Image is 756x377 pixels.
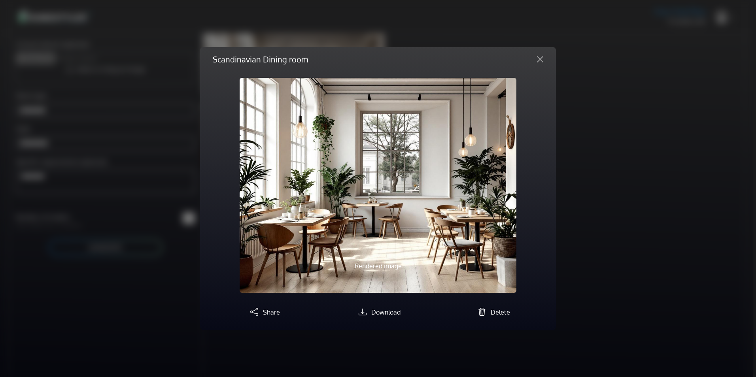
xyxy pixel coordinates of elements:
[491,308,510,316] span: Delete
[240,78,516,293] img: homestyler-20250824-1-lj1w0p.jpg
[355,308,401,316] a: Download
[371,308,401,316] span: Download
[213,53,308,65] h5: Scandinavian Dining room
[475,305,510,317] button: Delete
[263,308,280,316] span: Share
[531,53,550,66] button: Close
[281,261,475,271] p: Rendered image
[247,308,280,316] a: Share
